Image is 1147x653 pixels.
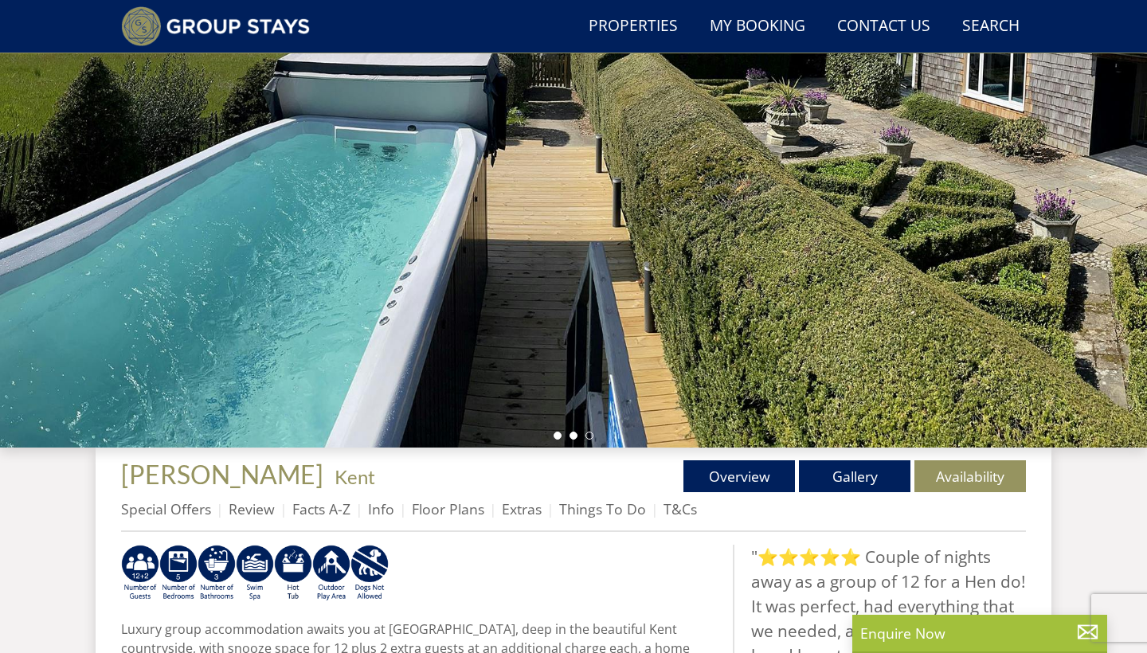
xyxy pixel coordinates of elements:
[703,9,812,45] a: My Booking
[956,9,1026,45] a: Search
[860,623,1099,643] p: Enquire Now
[274,545,312,602] img: AD_4nXcZ9VtXD6G_22HV8ZtYjSnqA4yL1FBqKUc_p1ueOTcKp8-ydEr5zZ5suYBTgOeuFVgZVUYJwm-9MXyotCeiZwiHkYw_Q...
[198,545,236,602] img: AD_4nXd9d0jq80Qv2kICJIcBdTLYiTgoq53xsHyl9tdZlh8IC6oEqmnbovFI0L4slrw2aJM1KnsvS0aJxbIlpVcKauj5uzeVe...
[368,499,394,518] a: Info
[412,499,484,518] a: Floor Plans
[292,499,350,518] a: Facts A-Z
[559,499,646,518] a: Things To Do
[121,6,310,46] img: Group Stays
[350,545,389,602] img: AD_4nXcOA-b_xATeUKCUe4qZmqHO3pzUWDfZno1bRbaJhEZZGKtyrKOH-jpsXEtAJPF0S1NXiDXUWNzkmCb9yYwCtVyH7FHze...
[335,465,375,488] a: Kent
[121,459,323,490] span: [PERSON_NAME]
[229,499,275,518] a: Review
[328,465,375,488] span: -
[914,460,1026,492] a: Availability
[159,545,198,602] img: AD_4nXe6YnH0MPIwf_fRGXT-Kcdpci59wiVNuQgBNxsJUaXr4BZW5-oKesR-FbXHFU_mhjecQ9AzRer8Hj5AKqv_vI_VCYBC5...
[121,499,211,518] a: Special Offers
[683,460,795,492] a: Overview
[121,459,328,490] a: [PERSON_NAME]
[582,9,684,45] a: Properties
[236,545,274,602] img: AD_4nXdO6XKbS2-49MOz2au6-3TcEzNTEjJXuv3zJTJc-256EzJqP3tIWEr0YaRQ77VD-G_Lrlyn9SSTxZmimQV1DsDzFat8Y...
[121,545,159,602] img: AD_4nXf1dTQcq_GScd2UfHRzmttGxGsFekuf8Oi_UKGST2zMuAUtX1UX5qiM8um29Wue59DLpieFGl4FmlL3FLPvIDw2Ia8Yr...
[831,9,937,45] a: Contact Us
[312,545,350,602] img: AD_4nXc4YvC-BTizVyATotoyVEfuUcZbpLw7vMeaKQ-ISqmA1lQGkjHUPmRb677xclegFG05apDxr_8yMiww5rYjVhgbd5hJt...
[799,460,910,492] a: Gallery
[664,499,697,518] a: T&Cs
[502,499,542,518] a: Extras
